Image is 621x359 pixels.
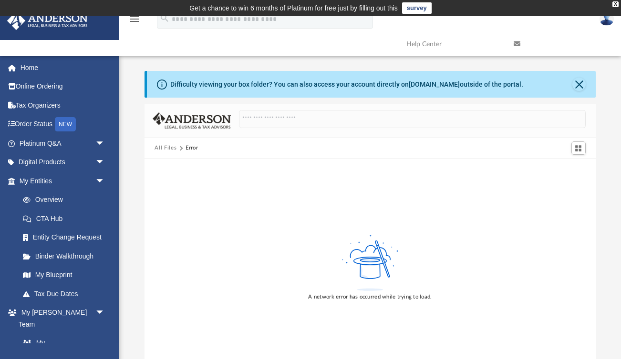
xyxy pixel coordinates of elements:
a: Tax Due Dates [13,284,119,303]
a: menu [129,18,140,25]
a: Digital Productsarrow_drop_down [7,153,119,172]
a: My Entitiesarrow_drop_down [7,171,119,190]
a: Online Ordering [7,77,119,96]
img: User Pic [600,12,614,26]
a: Tax Organizers [7,96,119,115]
button: Switch to Grid View [571,141,586,155]
i: menu [129,13,140,25]
span: arrow_drop_down [95,153,114,172]
input: Search files and folders [239,110,585,128]
div: close [612,1,619,7]
button: Close [572,78,586,91]
span: arrow_drop_down [95,134,114,153]
a: My [PERSON_NAME] Teamarrow_drop_down [7,303,114,334]
a: Home [7,58,119,77]
a: Overview [13,190,119,209]
i: search [159,13,170,23]
a: My Blueprint [13,266,114,285]
a: [DOMAIN_NAME] [409,80,460,88]
span: arrow_drop_down [95,303,114,323]
a: Order StatusNEW [7,115,119,134]
span: arrow_drop_down [95,171,114,191]
div: Get a chance to win 6 months of Platinum for free just by filling out this [189,2,398,14]
a: survey [402,2,432,14]
a: Platinum Q&Aarrow_drop_down [7,134,119,153]
a: CTA Hub [13,209,119,228]
button: All Files [155,144,176,152]
a: Help Center [399,25,507,63]
img: Anderson Advisors Platinum Portal [4,11,91,30]
div: Difficulty viewing your box folder? You can also access your account directly on outside of the p... [170,80,523,90]
a: Entity Change Request [13,228,119,247]
div: A network error has occurred while trying to load. [308,293,432,301]
div: Error [186,144,198,152]
a: Binder Walkthrough [13,247,119,266]
div: NEW [55,117,76,131]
